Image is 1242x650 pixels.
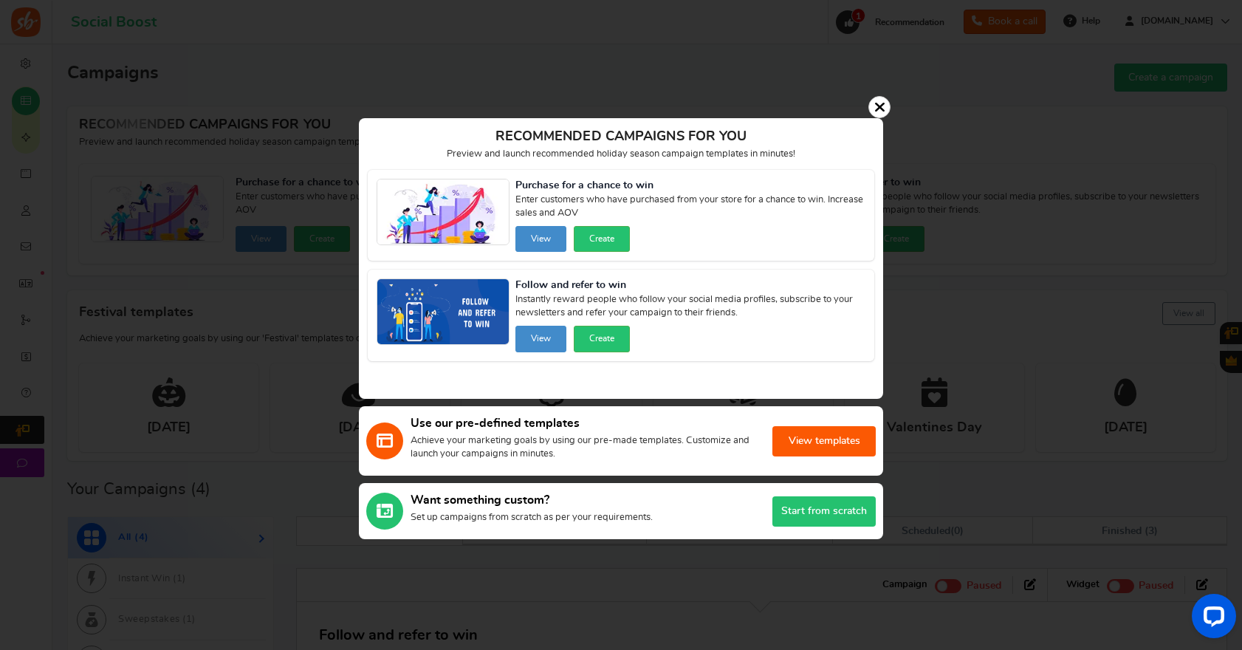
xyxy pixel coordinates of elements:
span: Instantly reward people who follow your social media profiles, subscribe to your newsletters and ... [515,293,865,320]
p: Set up campaigns from scratch as per your requirements. [411,511,653,524]
iframe: LiveChat chat widget [1180,588,1242,650]
button: Create [574,226,630,252]
span: Enter customers who have purchased from your store for a chance to win. Increase sales and AOV [515,194,865,220]
p: Achieve your marketing goals by using our pre-made templates. Customize and launch your campaigns... [411,434,758,461]
img: Recommended Campaigns [377,279,509,346]
strong: Purchase for a chance to win [515,179,865,194]
button: Start from scratch [772,496,876,527]
button: View [515,226,566,252]
button: View [515,326,566,352]
button: View templates [772,426,876,456]
strong: Follow and refer to win [515,278,865,293]
img: Recommended Campaigns [377,179,509,246]
button: Create [574,326,630,352]
h4: RECOMMENDED CAMPAIGNS FOR YOU [371,130,871,145]
h3: Want something custom? [411,494,653,507]
p: Preview and launch recommended holiday season campaign templates in minutes! [371,148,871,161]
h3: Use our pre-defined templates [411,417,758,431]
